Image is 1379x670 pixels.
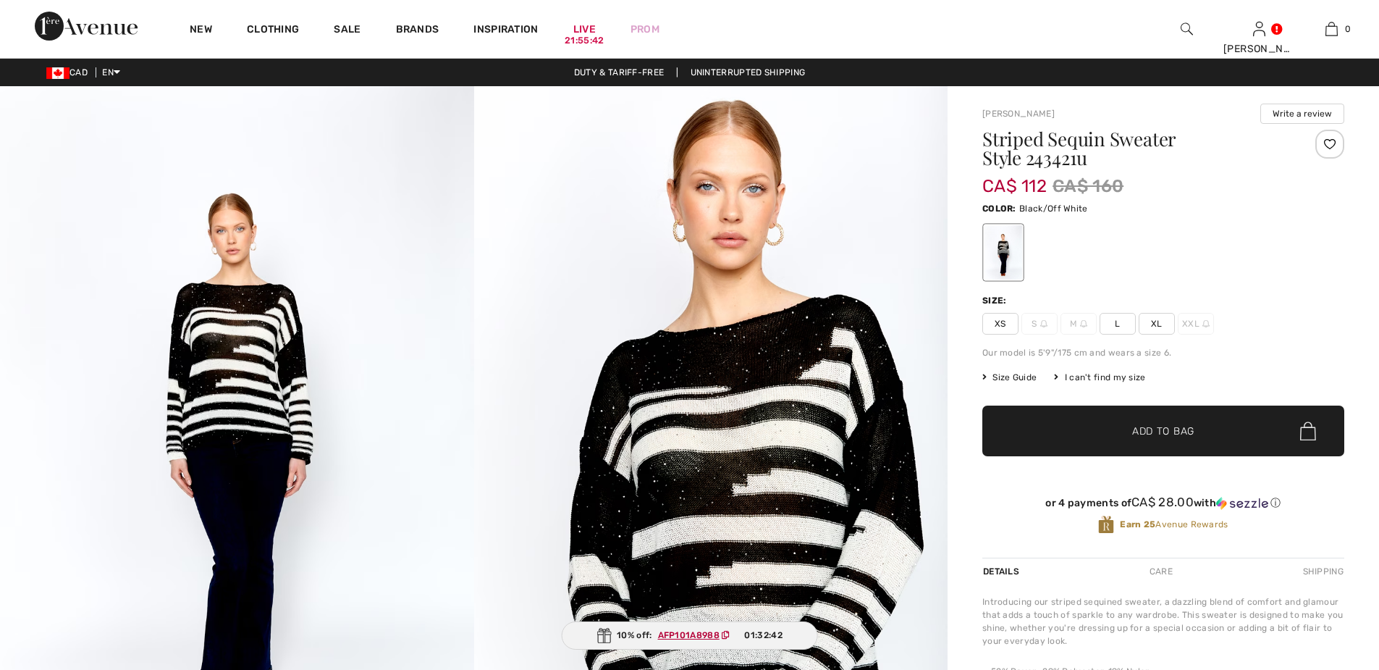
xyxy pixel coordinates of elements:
[631,22,659,37] a: Prom
[982,313,1019,335] span: XS
[1019,204,1088,214] span: Black/Off White
[1260,104,1344,124] button: Write a review
[1325,20,1338,38] img: My Bag
[1021,313,1058,335] span: S
[1053,173,1123,199] span: CA$ 160
[1060,313,1097,335] span: M
[1202,320,1210,327] img: ring-m.svg
[35,12,138,41] img: 1ère Avenue
[982,294,1010,307] div: Size:
[473,23,538,38] span: Inspiration
[982,346,1344,359] div: Our model is 5'9"/175 cm and wears a size 6.
[1098,515,1114,535] img: Avenue Rewards
[744,629,782,642] span: 01:32:42
[658,630,720,640] ins: AFP101A8988
[334,23,360,38] a: Sale
[1253,20,1265,38] img: My Info
[1253,22,1265,35] a: Sign In
[1137,558,1185,585] div: Care
[247,23,299,38] a: Clothing
[565,34,604,48] div: 21:55:42
[982,495,1344,510] div: or 4 payments of with
[1300,422,1316,440] img: Bag.svg
[982,109,1055,119] a: [PERSON_NAME]
[982,130,1284,167] h1: Striped Sequin Sweater Style 243421u
[190,23,212,38] a: New
[1100,313,1136,335] span: L
[1181,20,1193,38] img: search the website
[984,225,1022,280] div: Black/Off White
[1080,320,1087,327] img: ring-m.svg
[596,628,611,643] img: Gift.svg
[46,67,93,78] span: CAD
[1120,518,1228,531] span: Avenue Rewards
[102,67,120,78] span: EN
[982,371,1037,384] span: Size Guide
[1299,558,1344,585] div: Shipping
[1040,320,1047,327] img: ring-m.svg
[1131,495,1194,509] span: CA$ 28.00
[1132,424,1194,439] span: Add to Bag
[1216,497,1268,510] img: Sezzle
[982,162,1047,196] span: CA$ 112
[561,621,818,650] div: 10% off:
[1223,41,1294,56] div: [PERSON_NAME]
[982,595,1344,648] div: Introducing our striped sequined sweater, a dazzling blend of comfort and glamour that adds a tou...
[1139,313,1175,335] span: XL
[982,204,1016,214] span: Color:
[982,558,1023,585] div: Details
[982,495,1344,515] div: or 4 payments ofCA$ 28.00withSezzle Click to learn more about Sezzle
[1054,371,1145,384] div: I can't find my size
[1120,519,1155,529] strong: Earn 25
[1345,22,1351,35] span: 0
[396,23,439,38] a: Brands
[982,406,1344,456] button: Add to Bag
[1296,20,1367,38] a: 0
[1178,313,1214,335] span: XXL
[573,22,596,37] a: Live21:55:42
[46,67,69,79] img: Canadian Dollar
[1287,561,1365,598] iframe: Opens a widget where you can chat to one of our agents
